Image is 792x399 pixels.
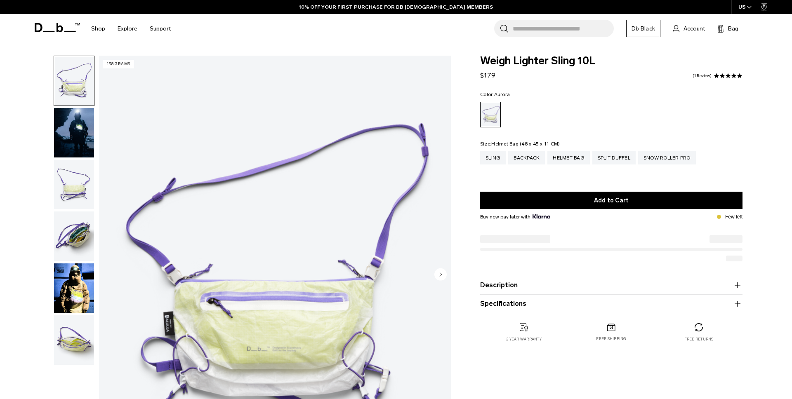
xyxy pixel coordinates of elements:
[480,71,495,79] span: $179
[85,14,177,43] nav: Main Navigation
[54,108,94,157] img: Weigh_Lighter_Sling_10L_Lifestyle.png
[626,20,660,37] a: Db Black
[480,299,742,309] button: Specifications
[480,92,510,97] legend: Color:
[494,92,510,97] span: Aurora
[506,336,542,342] p: 2 year warranty
[508,151,545,164] a: Backpack
[596,336,626,342] p: Free shipping
[693,74,712,78] a: 1 reviews
[673,23,705,33] a: Account
[299,3,493,11] a: 10% OFF YOUR FIRST PURCHASE FOR DB [DEMOGRAPHIC_DATA] MEMBERS
[91,14,105,43] a: Shop
[54,160,94,210] button: Weigh_Lighter_Sling_10L_2.png
[480,151,506,164] a: Sling
[54,211,94,261] img: Weigh_Lighter_Sling_10L_3.png
[592,151,636,164] a: Split Duffel
[118,14,137,43] a: Explore
[480,192,742,209] button: Add to Cart
[54,315,94,365] img: Weigh_Lighter_Sling_10L_4.png
[717,23,738,33] button: Bag
[103,60,134,68] p: 138 grams
[638,151,696,164] a: Snow Roller Pro
[480,141,560,146] legend: Size:
[480,56,742,66] span: Weigh Lighter Sling 10L
[54,160,94,209] img: Weigh_Lighter_Sling_10L_2.png
[480,213,550,221] span: Buy now pay later with
[54,211,94,261] button: Weigh_Lighter_Sling_10L_3.png
[150,14,171,43] a: Support
[533,214,550,218] img: {"height" => 20, "alt" => "Klarna"}
[54,108,94,158] button: Weigh_Lighter_Sling_10L_Lifestyle.png
[480,280,742,290] button: Description
[547,151,590,164] a: Helmet Bag
[54,263,94,313] img: Weigh Lighter Sling 10L Aurora
[684,24,705,33] span: Account
[684,336,714,342] p: Free returns
[480,102,501,127] a: Aurora
[54,56,94,106] img: Weigh_Lighter_Sling_10L_1.png
[491,141,560,147] span: Helmet Bag (48 x 45 x 11 CM)
[728,24,738,33] span: Bag
[725,213,742,221] p: Few left
[434,268,447,282] button: Next slide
